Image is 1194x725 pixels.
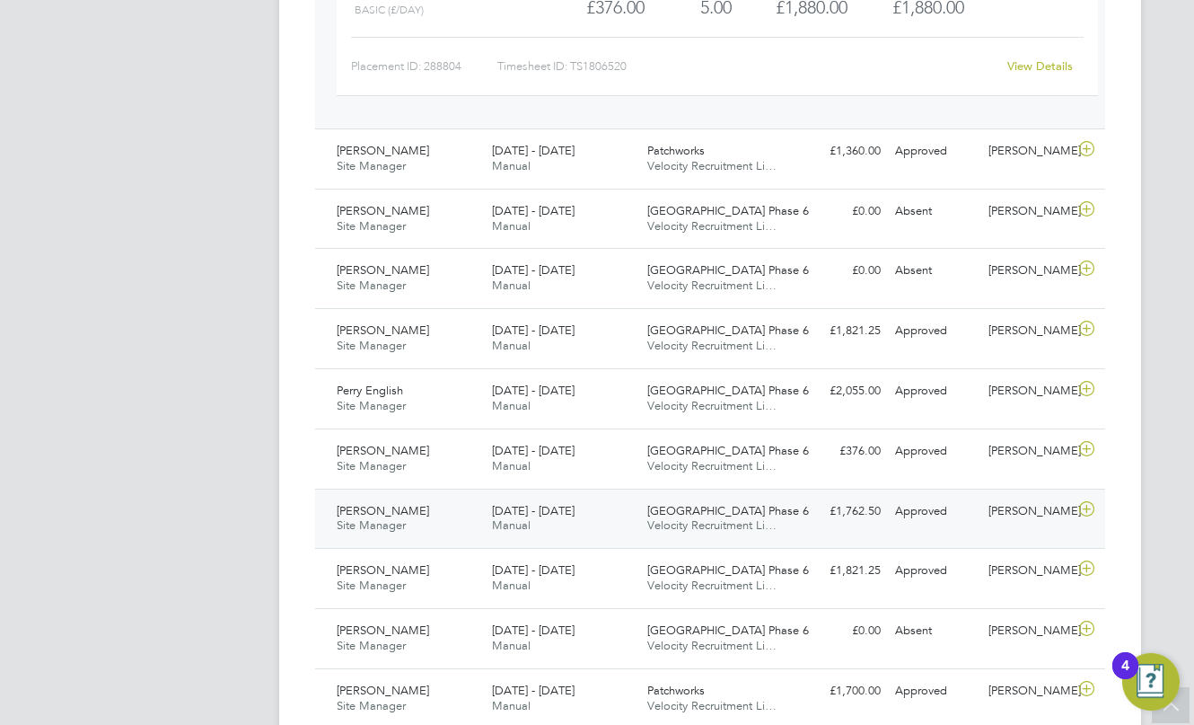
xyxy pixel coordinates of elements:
div: £2,055.00 [795,376,888,406]
span: [PERSON_NAME] [337,203,429,218]
span: Velocity Recruitment Li… [647,578,777,593]
span: Manual [492,218,531,234]
span: [DATE] - [DATE] [492,443,575,458]
span: Site Manager [337,218,406,234]
span: Site Manager [337,398,406,413]
span: Velocity Recruitment Li… [647,638,777,653]
span: [GEOGRAPHIC_DATA] Phase 6 [647,443,809,458]
span: [GEOGRAPHIC_DATA] Phase 6 [647,562,809,578]
div: Approved [888,137,981,166]
span: [GEOGRAPHIC_DATA] Phase 6 [647,383,809,398]
div: £1,762.50 [795,497,888,526]
span: Site Manager [337,698,406,713]
span: [DATE] - [DATE] [492,143,575,158]
span: Manual [492,398,531,413]
span: Site Manager [337,578,406,593]
span: [PERSON_NAME] [337,623,429,638]
span: Manual [492,278,531,293]
div: [PERSON_NAME] [981,437,1075,466]
div: £1,360.00 [795,137,888,166]
div: Timesheet ID: TS1806520 [497,52,996,81]
div: Absent [888,256,981,286]
span: [GEOGRAPHIC_DATA] Phase 6 [647,503,809,518]
div: £1,821.25 [795,556,888,586]
span: Site Manager [337,278,406,293]
span: [DATE] - [DATE] [492,323,575,338]
span: [PERSON_NAME] [337,503,429,518]
span: [PERSON_NAME] [337,562,429,578]
span: [PERSON_NAME] [337,323,429,338]
span: [GEOGRAPHIC_DATA] Phase 6 [647,623,809,638]
span: Velocity Recruitment Li… [647,698,777,713]
div: Approved [888,316,981,346]
span: [PERSON_NAME] [337,443,429,458]
span: [DATE] - [DATE] [492,683,575,698]
div: £0.00 [795,197,888,226]
div: [PERSON_NAME] [981,676,1075,706]
span: Site Manager [337,458,406,473]
div: Absent [888,197,981,226]
div: [PERSON_NAME] [981,197,1075,226]
div: £1,821.25 [795,316,888,346]
div: [PERSON_NAME] [981,497,1075,526]
div: Approved [888,437,981,466]
div: £1,700.00 [795,676,888,706]
span: [PERSON_NAME] [337,683,429,698]
span: [PERSON_NAME] [337,262,429,278]
a: View Details [1007,58,1073,74]
span: [DATE] - [DATE] [492,623,575,638]
span: Manual [492,458,531,473]
span: Velocity Recruitment Li… [647,338,777,353]
span: [DATE] - [DATE] [492,383,575,398]
div: [PERSON_NAME] [981,256,1075,286]
div: £376.00 [795,437,888,466]
span: [DATE] - [DATE] [492,262,575,278]
span: Velocity Recruitment Li… [647,278,777,293]
span: Site Manager [337,158,406,173]
span: [GEOGRAPHIC_DATA] Phase 6 [647,203,809,218]
div: 4 [1121,666,1129,689]
span: Velocity Recruitment Li… [647,398,777,413]
span: Perry English [337,383,403,398]
span: Site Manager [337,638,406,653]
span: Velocity Recruitment Li… [647,517,777,533]
span: [PERSON_NAME] [337,143,429,158]
div: [PERSON_NAME] [981,137,1075,166]
div: Approved [888,676,981,706]
span: [DATE] - [DATE] [492,562,575,578]
span: Velocity Recruitment Li… [647,458,777,473]
div: Approved [888,376,981,406]
div: £0.00 [795,256,888,286]
span: Manual [492,638,531,653]
span: Velocity Recruitment Li… [647,218,777,234]
span: Manual [492,698,531,713]
span: Site Manager [337,517,406,533]
span: Patchworks [647,143,705,158]
span: Patchworks [647,683,705,698]
span: Velocity Recruitment Li… [647,158,777,173]
div: Absent [888,616,981,646]
div: Approved [888,556,981,586]
span: Manual [492,578,531,593]
span: Basic (£/day) [355,4,424,16]
span: [GEOGRAPHIC_DATA] Phase 6 [647,323,809,338]
span: Site Manager [337,338,406,353]
span: [GEOGRAPHIC_DATA] Phase 6 [647,262,809,278]
div: £0.00 [795,616,888,646]
span: Manual [492,158,531,173]
div: [PERSON_NAME] [981,616,1075,646]
div: Approved [888,497,981,526]
span: [DATE] - [DATE] [492,503,575,518]
span: Manual [492,338,531,353]
div: Placement ID: 288804 [351,52,497,81]
div: [PERSON_NAME] [981,376,1075,406]
div: [PERSON_NAME] [981,556,1075,586]
button: Open Resource Center, 4 new notifications [1122,653,1180,711]
div: [PERSON_NAME] [981,316,1075,346]
span: Manual [492,517,531,533]
span: [DATE] - [DATE] [492,203,575,218]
